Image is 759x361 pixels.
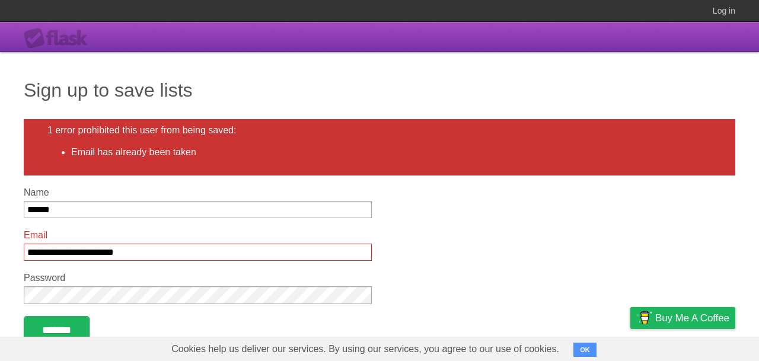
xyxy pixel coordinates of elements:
h1: Sign up to save lists [24,76,735,104]
label: Name [24,187,372,198]
a: Buy me a coffee [630,307,735,329]
span: Buy me a coffee [655,308,729,328]
label: Email [24,230,372,241]
button: OK [573,343,597,357]
img: Buy me a coffee [636,308,652,328]
li: Email has already been taken [71,145,712,159]
label: Password [24,273,372,283]
div: Flask [24,28,95,49]
h2: 1 error prohibited this user from being saved: [47,125,712,136]
span: Cookies help us deliver our services. By using our services, you agree to our use of cookies. [160,337,571,361]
